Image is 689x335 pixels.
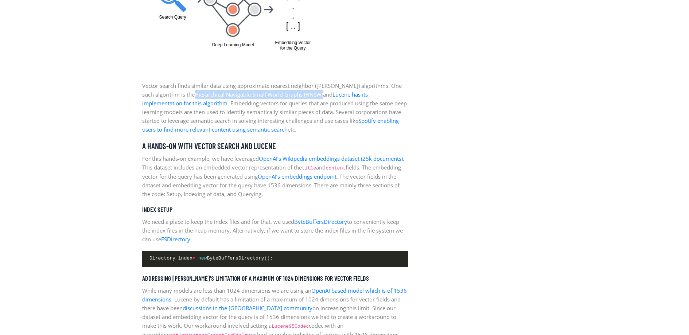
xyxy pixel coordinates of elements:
span: new [198,256,207,261]
a: discussions in the [GEOGRAPHIC_DATA] community [183,304,312,312]
code: content [326,165,346,171]
p: We need a place to keep the index files and for that, we used to conveniently keep the index file... [142,217,408,244]
a: OpenAI based model which is of 1536 dimensions [142,287,407,303]
span: Directory index ByteBuffersDirectory(); [149,254,273,262]
p: Vector search finds similar data using approximate nearest neighbor ([PERSON_NAME]) algorithms. O... [142,81,408,134]
a: Hierarchical Navigable Small World Graphs (HNSW) [195,91,323,98]
code: Lucene95Codec [272,324,309,329]
h4: A Hands-on with Vector Search and Lucene [142,141,408,151]
a: FSDirectory [161,235,190,243]
code: title [302,165,316,171]
a: OpenAI’s Wikipedia embeddings dataset (25k documents) [259,155,403,162]
h5: Addressing [PERSON_NAME]’s limitation of a maximum of 1024 dimensions for vector fields [142,274,408,283]
p: For this hands-on example, we have leveraged . This dataset includes an embedded vector represent... [142,154,408,198]
a: OpenAI’s embeddings endpoint [258,173,336,180]
h5: Index Setup [142,206,408,214]
span: = [192,256,195,261]
a: ByteBuffersDirectory [294,218,347,225]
